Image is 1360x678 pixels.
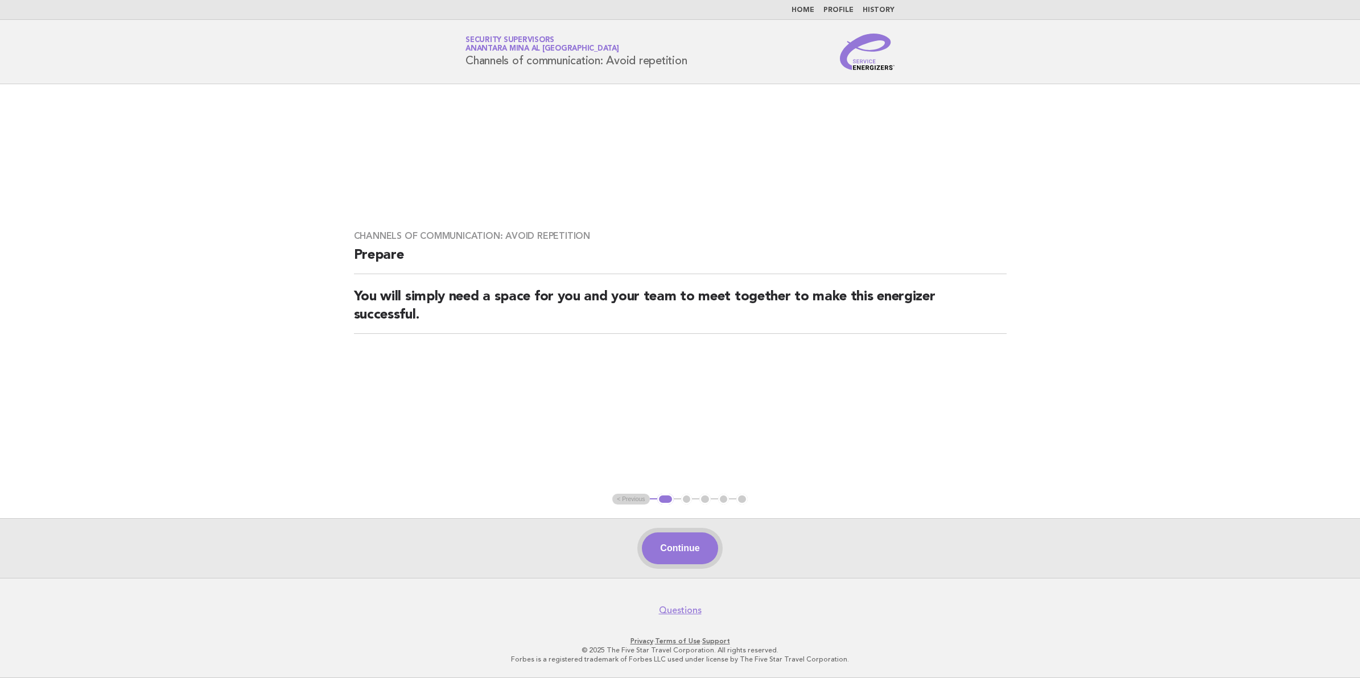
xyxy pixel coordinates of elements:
[792,7,814,14] a: Home
[465,37,687,67] h1: Channels of communication: Avoid repetition
[655,637,700,645] a: Terms of Use
[823,7,854,14] a: Profile
[354,230,1007,242] h3: Channels of communication: Avoid repetition
[659,605,702,616] a: Questions
[863,7,895,14] a: History
[465,46,619,53] span: Anantara Mina al [GEOGRAPHIC_DATA]
[840,34,895,70] img: Service Energizers
[657,494,674,505] button: 1
[354,246,1007,274] h2: Prepare
[332,646,1028,655] p: © 2025 The Five Star Travel Corporation. All rights reserved.
[630,637,653,645] a: Privacy
[702,637,730,645] a: Support
[642,532,718,564] button: Continue
[332,655,1028,664] p: Forbes is a registered trademark of Forbes LLC used under license by The Five Star Travel Corpora...
[354,288,1007,334] h2: You will simply need a space for you and your team to meet together to make this energizer succes...
[332,636,1028,646] p: · ·
[465,36,619,52] a: Security SupervisorsAnantara Mina al [GEOGRAPHIC_DATA]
